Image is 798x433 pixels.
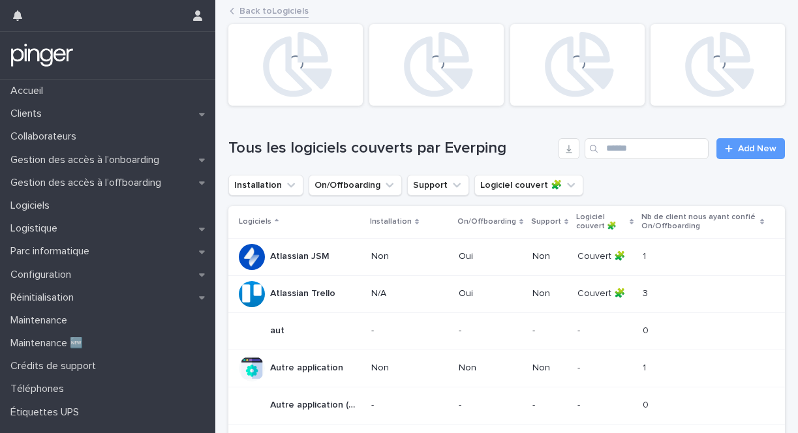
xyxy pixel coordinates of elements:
[577,397,583,411] p: -
[228,275,785,312] tr: Atlassian TrelloAtlassian Trello N/AOuiNonCouvert 🧩Couvert 🧩 33
[10,42,74,68] img: mTgBEunGTSyRkCgitkcU
[459,251,522,262] p: Oui
[371,325,448,336] p: -
[5,360,106,372] p: Crédits de support
[270,248,332,262] p: Atlassian JSM
[407,175,469,196] button: Support
[5,177,172,189] p: Gestion des accès à l’offboarding
[270,286,338,299] p: Atlassian Trello
[371,288,448,299] p: N/A
[643,323,651,336] p: 0
[371,363,448,374] p: Non
[5,337,93,350] p: Maintenance 🆕
[459,363,522,374] p: Non
[5,130,87,143] p: Collaborateurs
[641,210,757,234] p: Nb de client nous ayant confié On/Offboarding
[576,210,626,234] p: Logiciel couvert 🧩
[643,397,651,411] p: 0
[5,269,82,281] p: Configuration
[228,175,303,196] button: Installation
[577,286,628,299] p: Couvert 🧩
[270,397,363,411] p: Autre application (Bankin')
[585,138,709,159] input: Search
[5,108,52,120] p: Clients
[532,400,567,411] p: -
[370,215,412,229] p: Installation
[531,215,561,229] p: Support
[532,288,567,299] p: Non
[459,288,522,299] p: Oui
[239,215,271,229] p: Logiciels
[5,85,54,97] p: Accueil
[577,248,628,262] p: Couvert 🧩
[228,387,785,424] tr: Autre application (Bankin')Autre application (Bankin') ----- 00
[270,323,287,336] p: aut
[532,251,567,262] p: Non
[5,291,84,304] p: Réinitialisation
[5,200,60,212] p: Logiciels
[457,215,516,229] p: On/Offboarding
[532,325,567,336] p: -
[228,350,785,387] tr: Autre applicationAutre application NonNonNon-- 11
[577,360,583,374] p: -
[228,312,785,350] tr: autaut ----- 00
[371,400,448,411] p: -
[459,400,522,411] p: -
[371,251,448,262] p: Non
[474,175,583,196] button: Logiciel couvert 🧩
[5,383,74,395] p: Téléphones
[5,154,170,166] p: Gestion des accès à l’onboarding
[309,175,402,196] button: On/Offboarding
[643,286,651,299] p: 3
[643,248,649,262] p: 1
[5,406,89,419] p: Étiquettes UPS
[270,360,346,374] p: Autre application
[239,3,309,18] a: Back toLogiciels
[5,314,78,327] p: Maintenance
[459,325,522,336] p: -
[532,363,567,374] p: Non
[5,245,100,258] p: Parc informatique
[228,238,785,275] tr: Atlassian JSMAtlassian JSM NonOuiNonCouvert 🧩Couvert 🧩 11
[738,144,776,153] span: Add New
[228,139,553,158] h1: Tous les logiciels couverts par Everping
[577,323,583,336] p: -
[716,138,785,159] a: Add New
[5,222,68,235] p: Logistique
[643,360,649,374] p: 1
